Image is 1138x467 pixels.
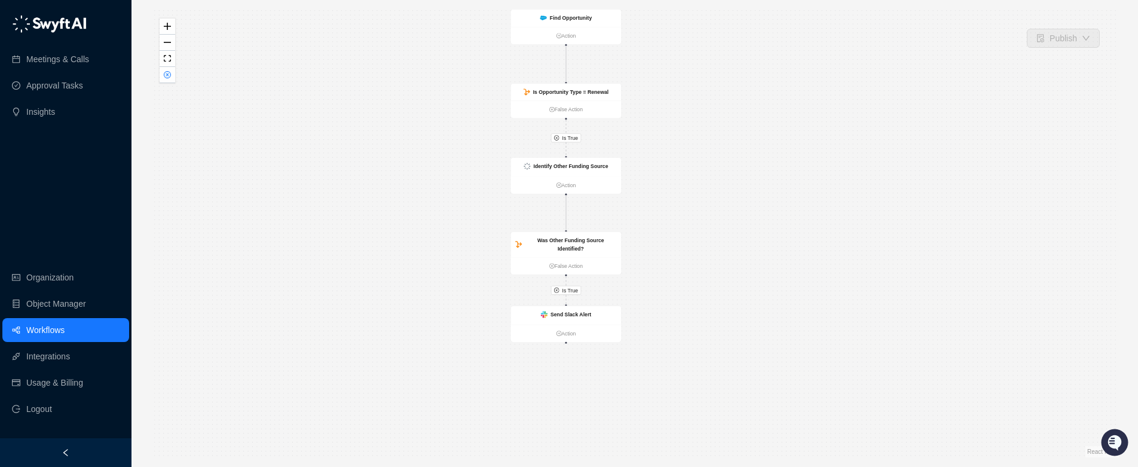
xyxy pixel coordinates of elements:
a: React Flow attribution [1087,448,1117,455]
a: 📚Docs [7,163,49,184]
span: Is True [562,134,579,142]
strong: Find Opportunity [550,15,592,21]
a: Approval Tasks [26,74,83,97]
button: Start new chat [203,112,218,126]
iframe: Open customer support [1100,428,1132,460]
span: plus-circle [549,263,555,268]
button: zoom out [160,35,175,51]
span: plus-circle [556,331,562,336]
h2: How can we help? [12,67,218,86]
button: Is True [551,286,581,295]
a: False Action [511,262,622,270]
span: plus-circle [556,182,562,188]
div: We're available if you need us! [41,120,151,130]
a: 📶Status [49,163,97,184]
a: Action [511,329,622,338]
button: zoom in [160,19,175,35]
a: Action [511,181,622,190]
span: Status [66,167,92,179]
a: Insights [26,100,55,124]
span: logout [12,405,20,413]
a: Object Manager [26,292,86,316]
a: Powered byPylon [84,196,145,206]
a: Action [511,32,622,40]
strong: Was Other Funding Source Identified? [537,237,604,252]
span: close-circle [164,71,171,78]
div: Start new chat [41,108,196,120]
button: Publish [1027,29,1100,48]
div: Is Opportunity Type = Renewalplus-circleFalse Action [510,83,622,118]
span: plus-circle [549,107,555,112]
img: salesforce-ChMvK6Xa.png [540,16,547,20]
span: Pylon [119,197,145,206]
span: Logout [26,397,52,421]
div: 📚 [12,169,22,178]
img: slack-Cn3INd-T.png [541,311,547,318]
div: Send Slack Alertplus-circleAction [510,306,622,342]
button: close-circle [160,67,175,83]
img: Swyft AI [12,12,36,36]
button: Is True [551,133,581,142]
div: Was Other Funding Source Identified?plus-circleFalse Action [510,231,622,275]
img: 5124521997842_fc6d7dfcefe973c2e489_88.png [12,108,33,130]
span: plus-circle [556,33,562,38]
a: False Action [511,105,622,114]
span: left [62,448,70,457]
img: logo-small-inverted-DW8HDUn_.png [524,163,530,169]
span: close-circle [554,135,559,141]
div: Identify Other Funding Sourceplus-circleAction [510,157,622,194]
a: Integrations [26,344,70,368]
a: Workflows [26,318,65,342]
button: fit view [160,51,175,67]
span: close-circle [554,288,559,293]
div: 📶 [54,169,63,178]
strong: Identify Other Funding Source [534,163,608,169]
p: Welcome 👋 [12,48,218,67]
strong: Is Opportunity Type = Renewal [533,89,608,95]
a: Usage & Billing [26,371,83,395]
a: Meetings & Calls [26,47,89,71]
span: Docs [24,167,44,179]
img: logo-05li4sbe.png [12,15,87,33]
span: Is True [562,286,579,295]
strong: Send Slack Alert [550,312,591,318]
a: Organization [26,265,74,289]
div: Find Opportunityplus-circleAction [510,9,622,45]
